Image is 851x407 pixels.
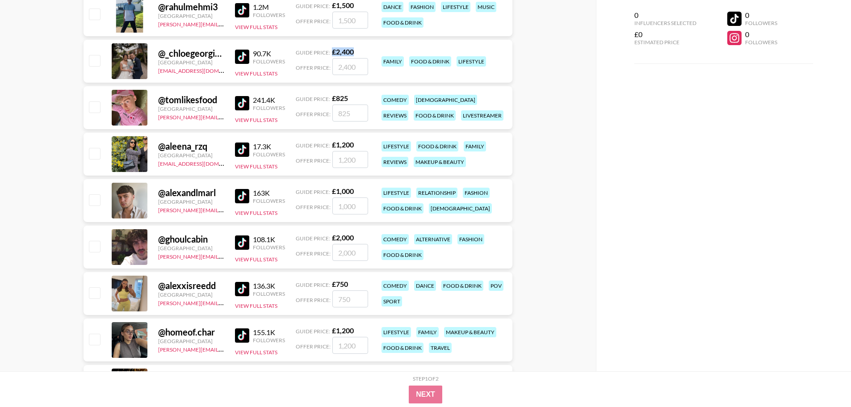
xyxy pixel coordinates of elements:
iframe: Drift Widget Chat Controller [806,362,840,396]
div: [GEOGRAPHIC_DATA] [158,245,224,252]
input: 1,500 [332,12,368,29]
button: Next [409,386,442,403]
div: 0 [745,30,777,39]
strong: £ 825 [332,94,348,102]
div: family [381,56,404,67]
div: reviews [381,157,408,167]
button: View Full Stats [235,302,277,309]
div: food & drink [414,110,456,121]
div: reviews [381,110,408,121]
span: Guide Price: [296,189,330,195]
div: Estimated Price [634,39,696,46]
a: [PERSON_NAME][EMAIL_ADDRESS][DOMAIN_NAME] [158,252,290,260]
div: Followers [253,105,285,111]
strong: £ 1,200 [332,140,354,149]
div: dance [381,2,403,12]
span: Offer Price: [296,204,331,210]
div: dance [414,281,436,291]
div: food & drink [381,343,423,353]
a: [PERSON_NAME][EMAIL_ADDRESS][PERSON_NAME][DOMAIN_NAME] [158,205,333,214]
div: food & drink [441,281,483,291]
button: View Full Stats [235,349,277,356]
input: 1,000 [332,197,368,214]
img: TikTok [235,282,249,296]
div: 0 [634,11,696,20]
div: [DEMOGRAPHIC_DATA] [429,203,492,214]
div: 0 [745,11,777,20]
a: [EMAIL_ADDRESS][DOMAIN_NAME] [158,159,248,167]
div: food & drink [381,250,423,260]
div: [GEOGRAPHIC_DATA] [158,59,224,66]
input: 2,400 [332,58,368,75]
div: [GEOGRAPHIC_DATA] [158,198,224,205]
div: 90.7K [253,49,285,58]
span: Guide Price: [296,96,330,102]
span: Guide Price: [296,328,330,335]
div: makeup & beauty [444,327,496,337]
input: 825 [332,105,368,122]
div: @ alexxisreedd [158,280,224,291]
span: Guide Price: [296,49,330,56]
div: @ ghoulcabin [158,234,224,245]
button: View Full Stats [235,117,277,123]
div: @ homeof.char [158,327,224,338]
a: [PERSON_NAME][EMAIL_ADDRESS][DOMAIN_NAME] [158,298,290,306]
button: View Full Stats [235,210,277,216]
div: relationship [416,188,457,198]
span: Guide Price: [296,235,330,242]
span: Offer Price: [296,64,331,71]
span: Guide Price: [296,281,330,288]
div: @ tomlikesfood [158,94,224,105]
input: 750 [332,290,368,307]
div: [GEOGRAPHIC_DATA] [158,152,224,159]
div: family [416,327,439,337]
div: [GEOGRAPHIC_DATA] [158,13,224,19]
div: family [464,141,486,151]
div: lifestyle [441,2,470,12]
div: [GEOGRAPHIC_DATA] [158,291,224,298]
input: 2,000 [332,244,368,261]
img: TikTok [235,96,249,110]
div: @ alexandlmarl [158,187,224,198]
div: comedy [381,234,409,244]
span: Guide Price: [296,142,330,149]
div: 241.4K [253,96,285,105]
div: music [476,2,496,12]
div: 17.3K [253,142,285,151]
div: fashion [457,234,484,244]
div: lifestyle [381,188,411,198]
div: comedy [381,95,409,105]
div: Followers [253,151,285,158]
div: Step 1 of 2 [413,375,439,382]
div: @ aleena_rzq [158,141,224,152]
div: 136.3K [253,281,285,290]
div: food & drink [409,56,451,67]
div: Followers [253,58,285,65]
div: £0 [634,30,696,39]
div: Influencers Selected [634,20,696,26]
strong: £ 750 [332,280,348,288]
a: [PERSON_NAME][EMAIL_ADDRESS][DOMAIN_NAME] [158,344,290,353]
div: fashion [463,188,490,198]
img: TikTok [235,143,249,157]
div: lifestyle [457,56,486,67]
div: Followers [253,197,285,204]
div: alternative [414,234,452,244]
input: 1,200 [332,337,368,354]
div: travel [429,343,452,353]
span: Guide Price: [296,3,330,9]
img: TikTok [235,189,249,203]
div: @ rahulmehmi3 [158,1,224,13]
div: @ _chloegeorgina_ [158,48,224,59]
span: Offer Price: [296,111,331,117]
img: TikTok [235,235,249,250]
div: fashion [409,2,436,12]
div: Followers [253,244,285,251]
strong: £ 1,000 [332,187,354,195]
div: Followers [253,290,285,297]
div: livestreamer [461,110,503,121]
div: food & drink [381,17,423,28]
div: 1.2M [253,3,285,12]
img: TikTok [235,3,249,17]
div: Followers [745,39,777,46]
